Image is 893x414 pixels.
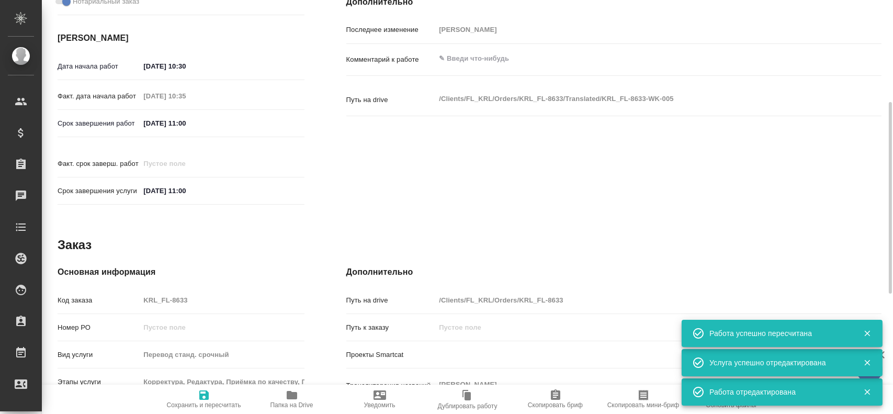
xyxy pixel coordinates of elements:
div: Услуга успешно отредактирована [709,357,847,368]
span: Скопировать мини-бриф [607,401,679,409]
input: Пустое поле [435,293,837,308]
input: Пустое поле [140,374,304,389]
p: Путь на drive [346,95,436,105]
p: Номер РО [58,322,140,333]
textarea: [PERSON_NAME] [435,376,837,394]
p: Срок завершения услуги [58,186,140,196]
span: Дублировать работу [438,402,498,410]
h4: Основная информация [58,266,304,278]
p: Путь на drive [346,295,436,306]
span: Папка на Drive [270,401,313,409]
p: Факт. срок заверш. работ [58,159,140,169]
button: Дублировать работу [424,385,512,414]
button: Закрыть [856,329,878,338]
button: Уведомить [336,385,424,414]
input: Пустое поле [435,320,837,335]
h4: Дополнительно [346,266,881,278]
div: Работа успешно пересчитана [709,328,847,339]
button: Закрыть [856,387,878,397]
p: Код заказа [58,295,140,306]
p: Дата начала работ [58,61,140,72]
input: Пустое поле [140,293,304,308]
h2: Заказ [58,237,92,253]
button: Скопировать мини-бриф [600,385,687,414]
button: Сохранить и пересчитать [160,385,248,414]
p: Транслитерация названий [346,381,436,391]
input: Пустое поле [140,347,304,362]
h4: [PERSON_NAME] [58,32,304,44]
p: Факт. дата начала работ [58,91,140,102]
input: Пустое поле [435,22,837,37]
input: Пустое поле [140,320,304,335]
div: Работа отредактирована [709,387,847,397]
p: Проекты Smartcat [346,350,436,360]
span: Сохранить и пересчитать [167,401,241,409]
p: Комментарий к работе [346,54,436,65]
input: ✎ Введи что-нибудь [140,116,231,131]
span: Скопировать бриф [528,401,583,409]
p: Срок завершения работ [58,118,140,129]
textarea: /Clients/FL_KRL/Orders/KRL_FL-8633/Translated/KRL_FL-8633-WK-005 [435,90,837,108]
input: Пустое поле [140,88,231,104]
p: Этапы услуги [58,377,140,387]
input: ✎ Введи что-нибудь [140,59,231,74]
p: Вид услуги [58,350,140,360]
p: Путь к заказу [346,322,436,333]
input: ✎ Введи что-нибудь [140,183,231,198]
button: Папка на Drive [248,385,336,414]
input: Пустое поле [140,156,231,171]
span: Уведомить [364,401,395,409]
button: Закрыть [856,358,878,367]
p: Последнее изменение [346,25,436,35]
button: Скопировать бриф [512,385,600,414]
